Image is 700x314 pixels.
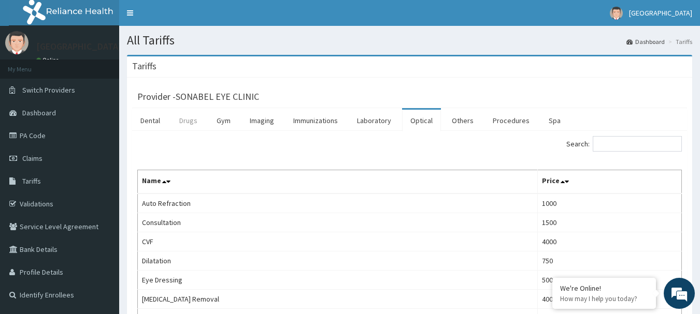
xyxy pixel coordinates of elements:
[560,294,648,303] p: How may I help you today?
[538,251,682,271] td: 750
[36,56,61,64] a: Online
[171,110,206,131] a: Drugs
[626,37,665,46] a: Dashboard
[170,5,195,30] div: Minimize live chat window
[22,176,41,186] span: Tariffs
[54,58,174,71] div: Chat with us now
[285,110,346,131] a: Immunizations
[666,37,692,46] li: Tariffs
[138,193,538,213] td: Auto Refraction
[484,110,538,131] a: Procedures
[5,206,197,243] textarea: Type your message and hit 'Enter'
[138,271,538,290] td: Eye Dressing
[132,62,156,71] h3: Tariffs
[593,136,682,152] input: Search:
[127,34,692,47] h1: All Tariffs
[36,42,122,51] p: [GEOGRAPHIC_DATA]
[138,290,538,309] td: [MEDICAL_DATA] Removal
[538,290,682,309] td: 4000
[538,232,682,251] td: 4000
[538,193,682,213] td: 1000
[22,85,75,95] span: Switch Providers
[538,213,682,232] td: 1500
[132,110,168,131] a: Dental
[208,110,239,131] a: Gym
[560,283,648,293] div: We're Online!
[138,251,538,271] td: Dilatation
[22,154,42,163] span: Claims
[138,232,538,251] td: CVF
[566,136,682,152] label: Search:
[5,31,28,54] img: User Image
[629,8,692,18] span: [GEOGRAPHIC_DATA]
[349,110,399,131] a: Laboratory
[538,170,682,194] th: Price
[138,170,538,194] th: Name
[137,92,259,101] h3: Provider - SONABEL EYE CLINIC
[22,108,56,117] span: Dashboard
[540,110,569,131] a: Spa
[444,110,482,131] a: Others
[402,110,441,131] a: Optical
[19,52,42,78] img: d_794563401_company_1708531726252_794563401
[241,110,282,131] a: Imaging
[610,7,623,20] img: User Image
[538,271,682,290] td: 500
[60,92,143,197] span: We're online!
[138,213,538,232] td: Consultation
